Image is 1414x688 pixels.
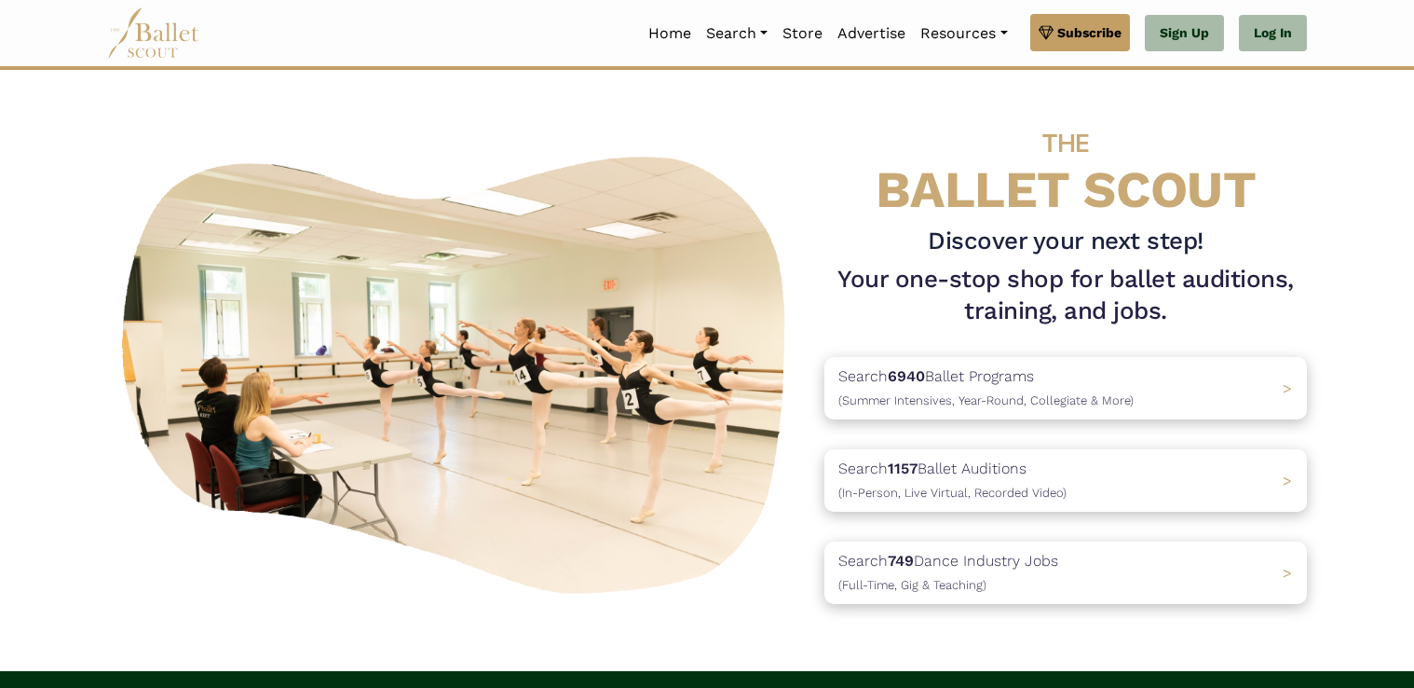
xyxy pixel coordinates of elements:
[775,14,830,53] a: Store
[838,486,1067,500] span: (In-Person, Live Virtual, Recorded Video)
[1283,379,1292,397] span: >
[888,552,914,570] b: 749
[838,549,1058,597] p: Search Dance Industry Jobs
[641,14,699,53] a: Home
[699,14,775,53] a: Search
[824,449,1307,512] a: Search1157Ballet Auditions(In-Person, Live Virtual, Recorded Video) >
[838,393,1134,407] span: (Summer Intensives, Year-Round, Collegiate & More)
[830,14,913,53] a: Advertise
[838,578,986,592] span: (Full-Time, Gig & Teaching)
[1057,22,1122,43] span: Subscribe
[107,136,809,605] img: A group of ballerinas talking to each other in a ballet studio
[1239,15,1307,52] a: Log In
[1283,564,1292,582] span: >
[1145,15,1224,52] a: Sign Up
[1039,22,1054,43] img: gem.svg
[913,14,1014,53] a: Resources
[888,367,925,385] b: 6940
[888,460,918,477] b: 1157
[824,107,1307,218] h4: BALLET SCOUT
[1030,14,1130,51] a: Subscribe
[1283,472,1292,489] span: >
[1042,128,1089,158] span: THE
[824,542,1307,604] a: Search749Dance Industry Jobs(Full-Time, Gig & Teaching) >
[838,457,1067,504] p: Search Ballet Auditions
[824,357,1307,420] a: Search6940Ballet Programs(Summer Intensives, Year-Round, Collegiate & More)>
[838,365,1134,412] p: Search Ballet Programs
[824,264,1307,327] h1: Your one-stop shop for ballet auditions, training, and jobs.
[824,226,1307,257] h3: Discover your next step!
